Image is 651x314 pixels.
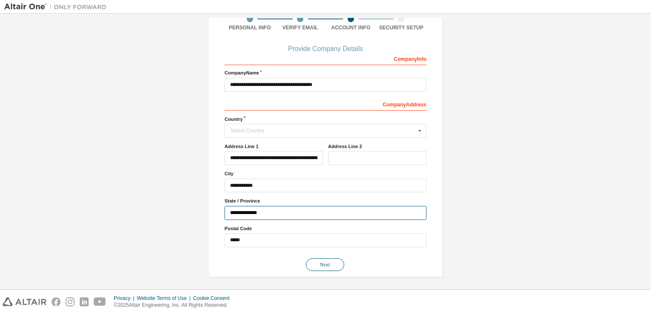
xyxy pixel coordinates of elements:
[114,295,137,302] div: Privacy
[225,24,275,31] div: Personal Info
[376,24,427,31] div: Security Setup
[4,3,111,11] img: Altair One
[325,24,376,31] div: Account Info
[66,297,75,306] img: instagram.svg
[230,128,416,133] div: Select Country
[193,295,234,302] div: Cookie Consent
[94,297,106,306] img: youtube.svg
[114,302,235,309] p: © 2025 Altair Engineering, Inc. All Rights Reserved.
[137,295,193,302] div: Website Terms of Use
[225,69,426,76] label: Company Name
[225,97,426,111] div: Company Address
[80,297,89,306] img: linkedin.svg
[225,116,426,123] label: Country
[225,143,323,150] label: Address Line 1
[52,297,60,306] img: facebook.svg
[225,197,426,204] label: State / Province
[225,51,426,65] div: Company Info
[306,258,344,271] button: Next
[3,297,46,306] img: altair_logo.svg
[225,170,426,177] label: City
[225,225,426,232] label: Postal Code
[275,24,326,31] div: Verify Email
[328,143,426,150] label: Address Line 2
[225,46,426,51] div: Provide Company Details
